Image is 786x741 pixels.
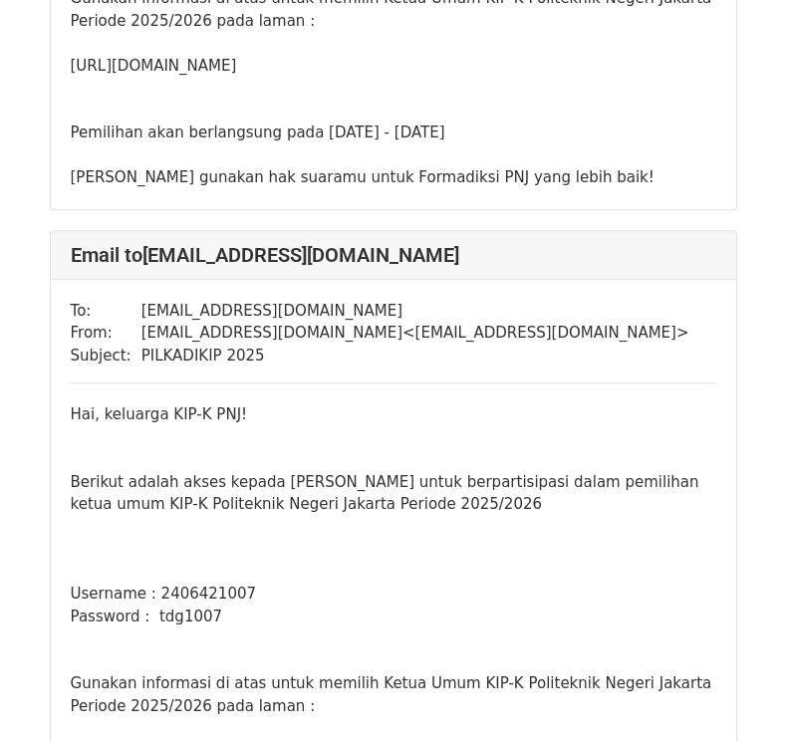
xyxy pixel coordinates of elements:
[71,243,716,267] h4: Email to [EMAIL_ADDRESS][DOMAIN_NAME]
[141,300,689,323] td: [EMAIL_ADDRESS][DOMAIN_NAME]
[71,322,141,345] td: From:
[141,345,689,368] td: PILKADIKIP 2025
[71,300,141,323] td: To:
[71,345,141,368] td: Subject:
[686,645,786,741] iframe: Chat Widget
[141,322,689,345] td: [EMAIL_ADDRESS][DOMAIN_NAME] < [EMAIL_ADDRESS][DOMAIN_NAME] >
